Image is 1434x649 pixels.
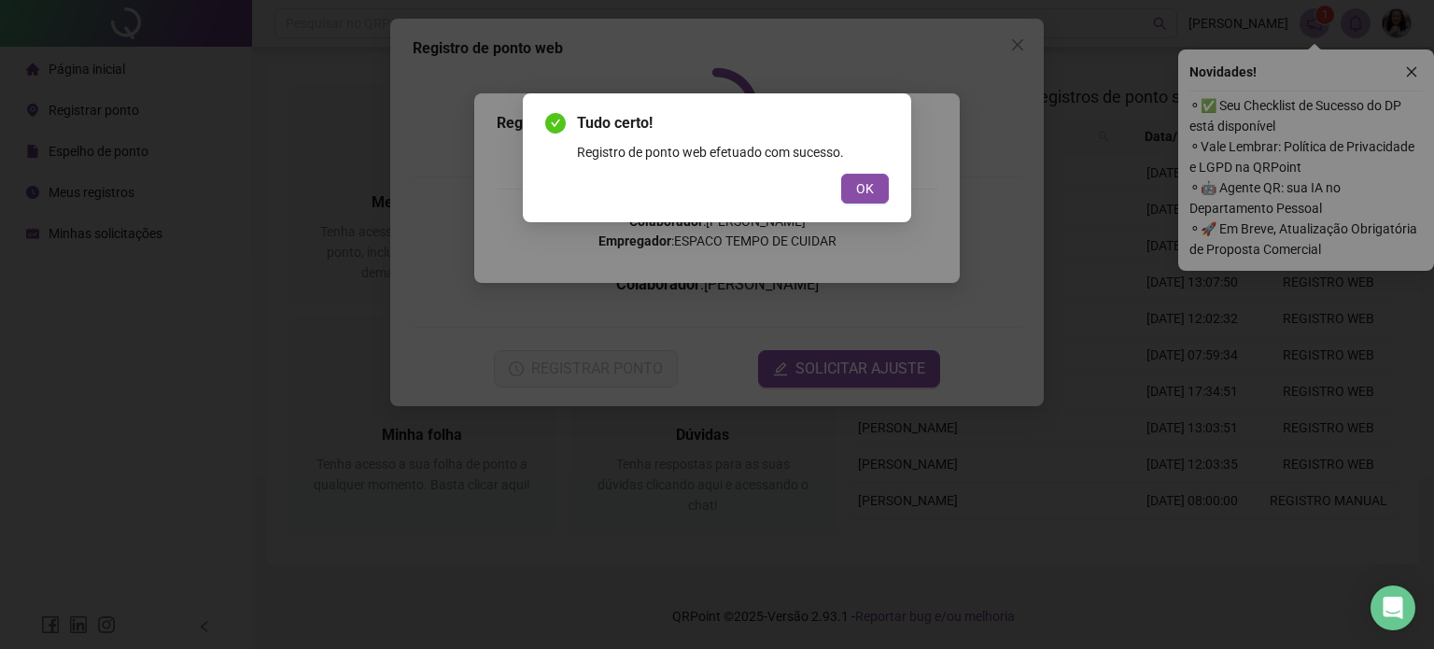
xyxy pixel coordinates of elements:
[841,174,889,204] button: OK
[577,142,889,162] div: Registro de ponto web efetuado com sucesso.
[577,112,889,134] span: Tudo certo!
[1371,586,1415,630] div: Open Intercom Messenger
[545,113,566,134] span: check-circle
[856,178,874,199] span: OK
